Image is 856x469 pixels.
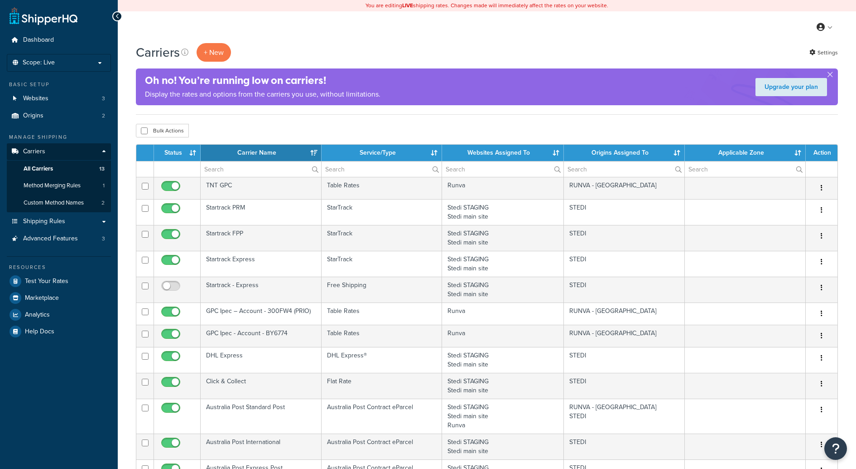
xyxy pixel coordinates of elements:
[7,133,111,141] div: Manage Shipping
[442,325,564,347] td: Runva
[7,290,111,306] a: Marketplace
[24,165,53,173] span: All Carriers
[7,32,111,49] a: Dashboard
[322,277,442,303] td: Free Shipping
[7,230,111,247] a: Advanced Features 3
[7,107,111,124] a: Origins 2
[25,328,54,336] span: Help Docs
[442,277,564,303] td: Stedi STAGING Stedi main site
[201,347,322,373] td: DHL Express
[322,251,442,277] td: StarTrack
[7,213,111,230] a: Shipping Rules
[685,145,806,161] th: Applicable Zone: activate to sort column ascending
[564,161,684,177] input: Search
[564,277,685,303] td: STEDI
[201,251,322,277] td: Startrack Express
[101,199,105,207] span: 2
[564,399,685,434] td: RUNVA - [GEOGRAPHIC_DATA] STEDI
[564,373,685,399] td: STEDI
[402,1,413,10] b: LIVE
[564,325,685,347] td: RUNVA - [GEOGRAPHIC_DATA]
[322,325,442,347] td: Table Rates
[23,235,78,243] span: Advanced Features
[23,112,43,120] span: Origins
[201,161,321,177] input: Search
[322,373,442,399] td: Flat Rate
[201,325,322,347] td: GPC Ipec - Account - BY6774
[136,124,189,137] button: Bulk Actions
[7,161,111,177] li: All Carriers
[442,399,564,434] td: Stedi STAGING Stedi main site Runva
[442,225,564,251] td: Stedi STAGING Stedi main site
[24,199,84,207] span: Custom Method Names
[7,90,111,107] a: Websites 3
[145,73,380,88] h4: Oh no! You’re running low on carriers!
[23,218,65,225] span: Shipping Rules
[7,323,111,340] a: Help Docs
[564,177,685,199] td: RUNVA - [GEOGRAPHIC_DATA]
[25,294,59,302] span: Marketplace
[103,182,105,190] span: 1
[7,90,111,107] li: Websites
[7,161,111,177] a: All Carriers 13
[7,143,111,160] a: Carriers
[7,81,111,88] div: Basic Setup
[564,199,685,225] td: STEDI
[201,434,322,459] td: Australia Post International
[322,161,442,177] input: Search
[806,145,837,161] th: Action
[685,161,805,177] input: Search
[7,177,111,194] li: Method Merging Rules
[154,145,201,161] th: Status: activate to sort column ascending
[201,225,322,251] td: Startrack FPP
[201,145,322,161] th: Carrier Name: activate to sort column ascending
[201,177,322,199] td: TNT GPC
[23,95,48,103] span: Websites
[197,43,231,62] button: + New
[10,7,77,25] a: ShipperHQ Home
[322,303,442,325] td: Table Rates
[322,347,442,373] td: DHL Express®
[102,95,105,103] span: 3
[23,36,54,44] span: Dashboard
[755,78,827,96] a: Upgrade your plan
[7,307,111,323] a: Analytics
[322,177,442,199] td: Table Rates
[7,264,111,271] div: Resources
[7,273,111,289] a: Test Your Rates
[322,399,442,434] td: Australia Post Contract eParcel
[201,373,322,399] td: Click & Collect
[442,373,564,399] td: Stedi STAGING Stedi main site
[7,107,111,124] li: Origins
[564,347,685,373] td: STEDI
[25,311,50,319] span: Analytics
[102,112,105,120] span: 2
[145,88,380,101] p: Display the rates and options from the carriers you use, without limitations.
[201,277,322,303] td: Startrack - Express
[442,145,564,161] th: Websites Assigned To: activate to sort column ascending
[24,182,81,190] span: Method Merging Rules
[23,148,45,156] span: Carriers
[102,235,105,243] span: 3
[809,46,838,59] a: Settings
[442,199,564,225] td: Stedi STAGING Stedi main site
[564,225,685,251] td: STEDI
[7,195,111,211] a: Custom Method Names 2
[7,230,111,247] li: Advanced Features
[442,177,564,199] td: Runva
[564,303,685,325] td: RUNVA - [GEOGRAPHIC_DATA]
[201,199,322,225] td: Startrack PRM
[564,251,685,277] td: STEDI
[7,195,111,211] li: Custom Method Names
[442,347,564,373] td: Stedi STAGING Stedi main site
[136,44,180,61] h1: Carriers
[442,251,564,277] td: Stedi STAGING Stedi main site
[7,143,111,212] li: Carriers
[322,199,442,225] td: StarTrack
[99,165,105,173] span: 13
